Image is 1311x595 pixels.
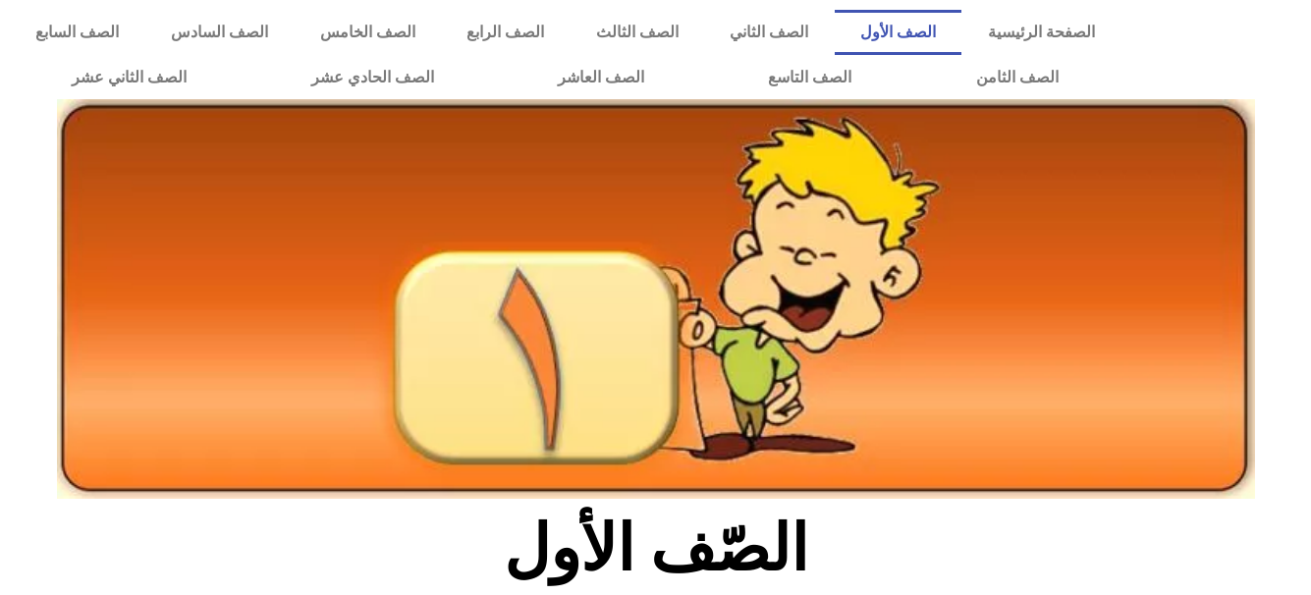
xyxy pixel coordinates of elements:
a: الصف الثالث [570,10,704,55]
a: الصف الحادي عشر [248,55,495,100]
a: الصف السابع [10,10,145,55]
h2: الصّف الأول [331,511,980,587]
a: الصف الرابع [441,10,571,55]
a: الصفحة الرئيسية [961,10,1120,55]
a: الصف السادس [145,10,295,55]
a: الصف الخامس [294,10,441,55]
a: الصف الثاني عشر [10,55,248,100]
a: الصف الثاني [704,10,835,55]
a: الصف التاسع [706,55,913,100]
a: الصف الثامن [913,55,1120,100]
a: الصف العاشر [496,55,706,100]
a: الصف الأول [835,10,962,55]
